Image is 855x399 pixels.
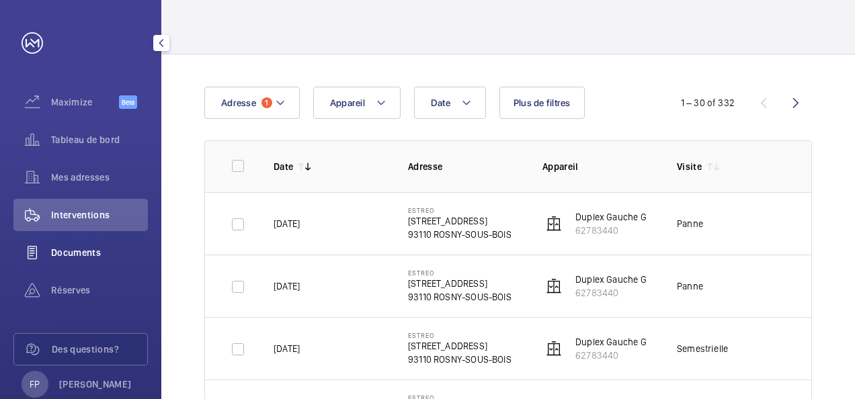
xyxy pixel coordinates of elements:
[274,279,300,293] p: [DATE]
[542,160,655,173] p: Appareil
[575,210,647,224] p: Duplex Gauche G
[546,216,562,232] img: elevator.svg
[408,160,521,173] p: Adresse
[408,290,512,304] p: 93110 ROSNY-SOUS-BOIS
[261,97,272,108] span: 1
[52,343,147,356] span: Des questions?
[677,342,728,355] div: Semestrielle
[408,353,512,366] p: 93110 ROSNY-SOUS-BOIS
[119,95,137,109] span: Beta
[677,279,703,293] div: Panne
[431,97,450,108] span: Date
[274,160,293,173] p: Date
[51,208,148,222] span: Interventions
[677,160,702,173] p: Visite
[313,87,401,119] button: Appareil
[51,171,148,184] span: Mes adresses
[204,87,300,119] button: Adresse1
[51,283,148,297] span: Réserves
[274,342,300,355] p: [DATE]
[546,341,562,357] img: elevator.svg
[414,87,486,119] button: Date
[274,217,300,230] p: [DATE]
[408,331,512,339] p: ESTREO
[408,269,512,277] p: ESTREO
[51,246,148,259] span: Documents
[499,87,585,119] button: Plus de filtres
[575,273,647,286] p: Duplex Gauche G
[408,228,512,241] p: 93110 ROSNY-SOUS-BOIS
[575,286,647,300] p: 62783440
[677,217,703,230] div: Panne
[514,97,571,108] span: Plus de filtres
[408,339,512,353] p: [STREET_ADDRESS]
[51,133,148,146] span: Tableau de bord
[221,97,256,108] span: Adresse
[51,95,119,109] span: Maximize
[408,206,512,214] p: ESTREO
[408,214,512,228] p: [STREET_ADDRESS]
[30,378,40,391] p: FP
[575,349,647,362] p: 62783440
[575,224,647,237] p: 62783440
[59,378,132,391] p: [PERSON_NAME]
[408,277,512,290] p: [STREET_ADDRESS]
[546,278,562,294] img: elevator.svg
[330,97,365,108] span: Appareil
[681,96,735,109] div: 1 – 30 of 332
[575,335,647,349] p: Duplex Gauche G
